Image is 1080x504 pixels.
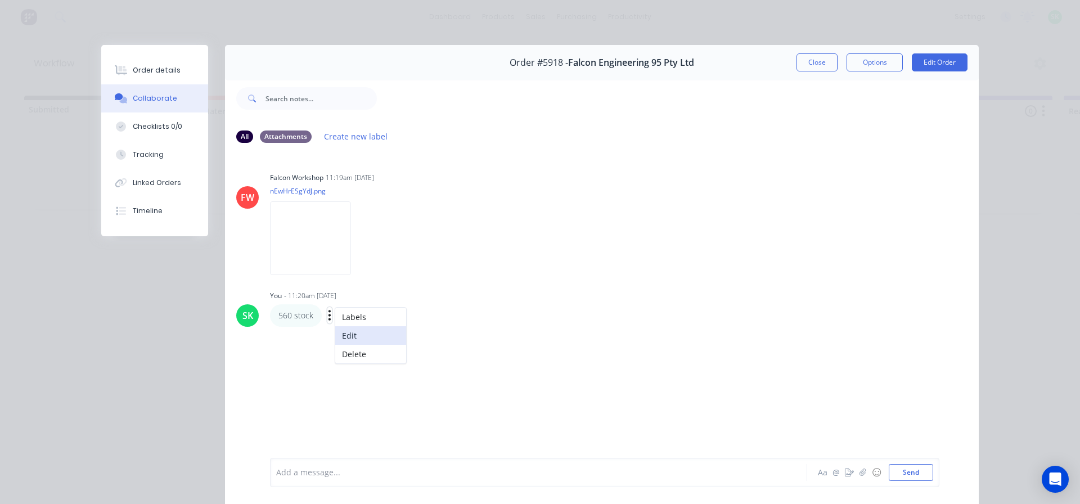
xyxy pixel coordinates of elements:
span: Falcon Engineering 95 Pty Ltd [568,57,694,68]
button: @ [829,466,843,479]
p: 560 stock [278,310,313,321]
button: Timeline [101,197,208,225]
div: Collaborate [133,93,177,103]
div: Order details [133,65,181,75]
div: 11:19am [DATE] [326,173,374,183]
button: Create new label [318,129,394,144]
button: Linked Orders [101,169,208,197]
div: Checklists 0/0 [133,121,182,132]
div: FW [241,191,254,204]
div: SK [242,309,253,322]
button: Close [796,53,838,71]
button: Options [847,53,903,71]
span: Order #5918 - [510,57,568,68]
button: Labels [335,308,406,326]
div: Attachments [260,130,312,143]
button: Send [889,464,933,481]
input: Search notes... [265,87,377,110]
button: ☺ [870,466,883,479]
div: All [236,130,253,143]
p: nEwHrESgYdJ.png [270,186,362,196]
button: Edit Order [912,53,967,71]
div: Timeline [133,206,163,216]
button: Checklists 0/0 [101,112,208,141]
div: Falcon Workshop [270,173,323,183]
button: Edit [335,326,406,345]
button: Aa [816,466,829,479]
div: You [270,291,282,301]
div: Open Intercom Messenger [1042,466,1069,493]
button: Order details [101,56,208,84]
button: Delete [335,345,406,363]
div: Tracking [133,150,164,160]
div: Linked Orders [133,178,181,188]
button: Collaborate [101,84,208,112]
button: Tracking [101,141,208,169]
div: - 11:20am [DATE] [284,291,336,301]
